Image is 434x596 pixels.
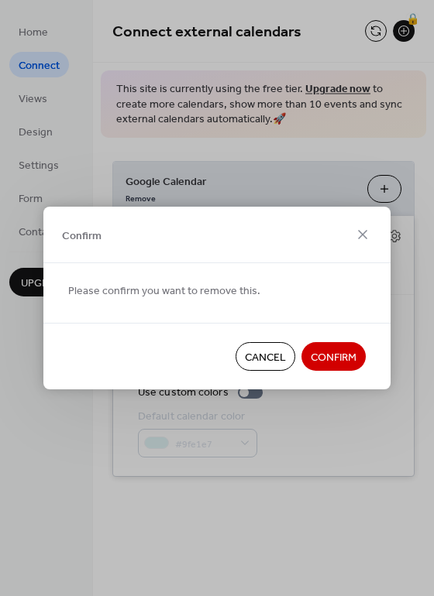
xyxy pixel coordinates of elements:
button: Confirm [301,342,366,371]
span: Please confirm you want to remove this. [68,283,260,300]
span: Confirm [62,228,102,244]
span: Cancel [245,350,286,366]
span: Confirm [311,350,356,366]
button: Cancel [236,342,295,371]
